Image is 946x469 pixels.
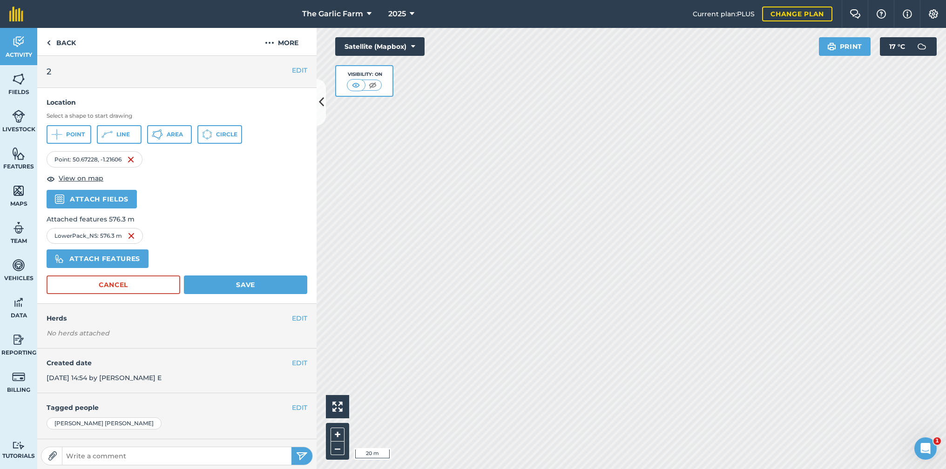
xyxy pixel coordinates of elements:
[47,275,180,294] button: Cancel
[127,154,135,165] img: svg+xml;base64,PHN2ZyB4bWxucz0iaHR0cDovL3d3dy53My5vcmcvMjAwMC9zdmciIHdpZHRoPSIxNiIgaGVpZ2h0PSIyNC...
[12,35,25,49] img: svg+xml;base64,PD94bWwgdmVyc2lvbj0iMS4wIiBlbmNvZGluZz0idXRmLTgiPz4KPCEtLSBHZW5lcmF0b3I6IEFkb2JlIE...
[55,254,64,263] img: svg%3e
[912,37,931,56] img: svg+xml;base64,PD94bWwgdmVyc2lvbj0iMS4wIiBlbmNvZGluZz0idXRmLTgiPz4KPCEtLSBHZW5lcmF0b3I6IEFkb2JlIE...
[47,190,137,208] button: Attach fields
[184,275,307,294] button: Save
[147,125,192,144] button: Area
[265,37,274,48] img: svg+xml;base64,PHN2ZyB4bWxucz0iaHR0cDovL3d3dy53My5vcmcvMjAwMC9zdmciIHdpZHRoPSIyMCIgaGVpZ2h0PSIyNC...
[819,37,871,56] button: Print
[332,402,343,412] img: Four arrows, one pointing top left, one top right, one bottom right and the last bottom left
[827,41,836,52] img: svg+xml;base64,PHN2ZyB4bWxucz0iaHR0cDovL3d3dy53My5vcmcvMjAwMC9zdmciIHdpZHRoPSIxOSIgaGVpZ2h0PSIyNC...
[47,417,162,429] div: [PERSON_NAME] [PERSON_NAME]
[9,7,23,21] img: fieldmargin Logo
[880,37,937,56] button: 17 °C
[97,125,142,144] button: Line
[12,147,25,161] img: svg+xml;base64,PHN2ZyB4bWxucz0iaHR0cDovL3d3dy53My5vcmcvMjAwMC9zdmciIHdpZHRoPSI1NiIgaGVpZ2h0PSI2MC...
[12,184,25,198] img: svg+xml;base64,PHN2ZyB4bWxucz0iaHR0cDovL3d3dy53My5vcmcvMjAwMC9zdmciIHdpZHRoPSI1NiIgaGVpZ2h0PSI2MC...
[292,313,307,323] button: EDIT
[47,97,307,107] h4: Location
[876,9,887,19] img: A question mark icon
[350,80,362,90] img: svg+xml;base64,PHN2ZyB4bWxucz0iaHR0cDovL3d3dy53My5vcmcvMjAwMC9zdmciIHdpZHRoPSI1MCIgaGVpZ2h0PSI0MC...
[12,333,25,347] img: svg+xml;base64,PD94bWwgdmVyc2lvbj0iMS4wIiBlbmNvZGluZz0idXRmLTgiPz4KPCEtLSBHZW5lcmF0b3I6IEFkb2JlIE...
[47,125,91,144] button: Point
[55,194,64,204] img: svg+xml,%3c
[167,131,183,138] span: Area
[292,65,307,75] button: EDIT
[292,358,307,368] button: EDIT
[12,258,25,272] img: svg+xml;base64,PD94bWwgdmVyc2lvbj0iMS4wIiBlbmNvZGluZz0idXRmLTgiPz4KPCEtLSBHZW5lcmF0b3I6IEFkb2JlIE...
[37,348,317,393] div: [DATE] 14:54 by [PERSON_NAME] E
[128,230,135,241] img: svg+xml;base64,PHN2ZyB4bWxucz0iaHR0cDovL3d3dy53My5vcmcvMjAwMC9zdmciIHdpZHRoPSIxNiIgaGVpZ2h0PSIyNC...
[47,151,142,167] div: Point : 50.67228 , -1.21606
[12,441,25,450] img: svg+xml;base64,PD94bWwgdmVyc2lvbj0iMS4wIiBlbmNvZGluZz0idXRmLTgiPz4KPCEtLSBHZW5lcmF0b3I6IEFkb2JlIE...
[47,358,307,368] h4: Created date
[54,232,99,240] span: LowerPack_NS :
[12,72,25,86] img: svg+xml;base64,PHN2ZyB4bWxucz0iaHR0cDovL3d3dy53My5vcmcvMjAwMC9zdmciIHdpZHRoPSI1NiIgaGVpZ2h0PSI2MC...
[47,65,307,78] h2: 2
[296,450,308,462] img: svg+xml;base64,PHN2ZyB4bWxucz0iaHR0cDovL3d3dy53My5vcmcvMjAwMC9zdmciIHdpZHRoPSIyNSIgaGVpZ2h0PSIyNC...
[302,8,363,20] span: The Garlic Farm
[47,173,55,184] img: svg+xml;base64,PHN2ZyB4bWxucz0iaHR0cDovL3d3dy53My5vcmcvMjAwMC9zdmciIHdpZHRoPSIxOCIgaGVpZ2h0PSIyNC...
[197,125,242,144] button: Circle
[850,9,861,19] img: Two speech bubbles overlapping with the left bubble in the forefront
[47,173,103,184] button: View on map
[47,228,143,244] div: 576.3 m
[12,109,25,123] img: svg+xml;base64,PD94bWwgdmVyc2lvbj0iMS4wIiBlbmNvZGluZz0idXRmLTgiPz4KPCEtLSBHZW5lcmF0b3I6IEFkb2JlIE...
[903,8,912,20] img: svg+xml;base64,PHN2ZyB4bWxucz0iaHR0cDovL3d3dy53My5vcmcvMjAwMC9zdmciIHdpZHRoPSIxNyIgaGVpZ2h0PSIxNy...
[47,214,307,224] p: Attached features 576.3 m
[47,249,149,268] button: Attach features
[116,131,130,138] span: Line
[47,328,317,338] em: No herds attached
[388,8,406,20] span: 2025
[347,71,382,78] div: Visibility: On
[928,9,939,19] img: A cog icon
[47,37,51,48] img: svg+xml;base64,PHN2ZyB4bWxucz0iaHR0cDovL3d3dy53My5vcmcvMjAwMC9zdmciIHdpZHRoPSI5IiBoZWlnaHQ9IjI0Ii...
[693,9,755,19] span: Current plan : PLUS
[62,449,291,462] input: Write a comment
[47,313,317,323] h4: Herds
[889,37,905,56] span: 17 ° C
[216,131,237,138] span: Circle
[37,28,85,55] a: Back
[12,370,25,384] img: svg+xml;base64,PD94bWwgdmVyc2lvbj0iMS4wIiBlbmNvZGluZz0idXRmLTgiPz4KPCEtLSBHZW5lcmF0b3I6IEFkb2JlIE...
[335,37,425,56] button: Satellite (Mapbox)
[292,402,307,413] button: EDIT
[367,80,378,90] img: svg+xml;base64,PHN2ZyB4bWxucz0iaHR0cDovL3d3dy53My5vcmcvMjAwMC9zdmciIHdpZHRoPSI1MCIgaGVpZ2h0PSI0MC...
[12,221,25,235] img: svg+xml;base64,PD94bWwgdmVyc2lvbj0iMS4wIiBlbmNvZGluZz0idXRmLTgiPz4KPCEtLSBHZW5lcmF0b3I6IEFkb2JlIE...
[933,437,941,445] span: 1
[47,402,307,413] h4: Tagged people
[331,428,345,442] button: +
[12,295,25,309] img: svg+xml;base64,PD94bWwgdmVyc2lvbj0iMS4wIiBlbmNvZGluZz0idXRmLTgiPz4KPCEtLSBHZW5lcmF0b3I6IEFkb2JlIE...
[66,131,85,138] span: Point
[48,451,57,461] img: Paperclip icon
[59,173,103,183] span: View on map
[247,28,317,55] button: More
[331,442,345,455] button: –
[762,7,832,21] a: Change plan
[47,112,307,120] h3: Select a shape to start drawing
[914,437,937,460] iframe: Intercom live chat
